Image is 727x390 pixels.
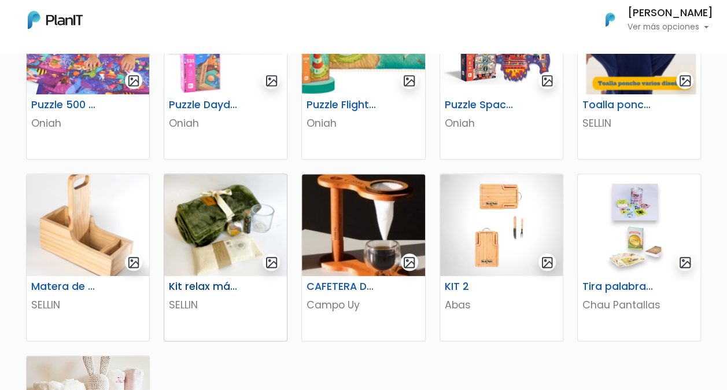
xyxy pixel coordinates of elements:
img: thumb_WhatsApp_Image_2023-06-30_at_16.24.56-PhotoRoom.png [440,174,563,276]
a: gallery-light Matera de madera con Porta Celular SELLIN [26,174,150,341]
p: Chau Pantallas [582,297,696,312]
p: Abas [445,297,558,312]
p: SELLIN [169,297,282,312]
img: gallery-light [127,256,141,269]
a: gallery-light KIT 2 Abas [440,174,563,341]
p: Oniah [307,116,420,131]
img: thumb_688cd36894cd4_captura-de-pantalla-2025-08-01-114651.png [27,174,149,276]
a: gallery-light CAFETERA DE GOTEO Campo Uy [301,174,425,341]
img: gallery-light [403,256,416,269]
h6: KIT 2 [438,281,523,293]
p: Oniah [169,116,282,131]
img: gallery-light [678,74,692,87]
h6: Puzzle Daydreamer [162,99,247,111]
p: Oniah [31,116,145,131]
img: thumb_68921f9ede5ef_captura-de-pantalla-2025-08-05-121323.png [164,174,287,276]
img: gallery-light [265,74,278,87]
p: Oniah [445,116,558,131]
img: thumb_image__copia___copia___copia_-Photoroom__6_.jpg [578,174,700,276]
p: Campo Uy [307,297,420,312]
a: gallery-light Kit relax más té SELLIN [164,174,287,341]
a: gallery-light Tira palabras + Cartas españolas Chau Pantallas [577,174,701,341]
h6: Kit relax más té [162,281,247,293]
img: gallery-light [265,256,278,269]
img: PlanIt Logo [597,7,623,32]
h6: Matera de madera con Porta Celular [24,281,109,293]
img: gallery-light [541,256,554,269]
img: gallery-light [541,74,554,87]
img: gallery-light [127,74,141,87]
h6: CAFETERA DE GOTEO [300,281,385,293]
h6: Puzzle Flight to the horizon [300,99,385,111]
div: ¿Necesitás ayuda? [60,11,167,34]
img: PlanIt Logo [28,11,83,29]
img: gallery-light [403,74,416,87]
p: SELLIN [31,297,145,312]
button: PlanIt Logo [PERSON_NAME] Ver más opciones [591,5,713,35]
img: thumb_46808385-B327-4404-90A4-523DC24B1526_4_5005_c.jpeg [302,174,425,276]
h6: Toalla poncho varios diseños [575,99,660,111]
img: gallery-light [678,256,692,269]
h6: [PERSON_NAME] [628,8,713,19]
p: Ver más opciones [628,23,713,31]
p: SELLIN [582,116,696,131]
h6: Puzzle 500 piezas [24,99,109,111]
h6: Puzzle Space Rocket [438,99,523,111]
h6: Tira palabras + Cartas españolas [575,281,660,293]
